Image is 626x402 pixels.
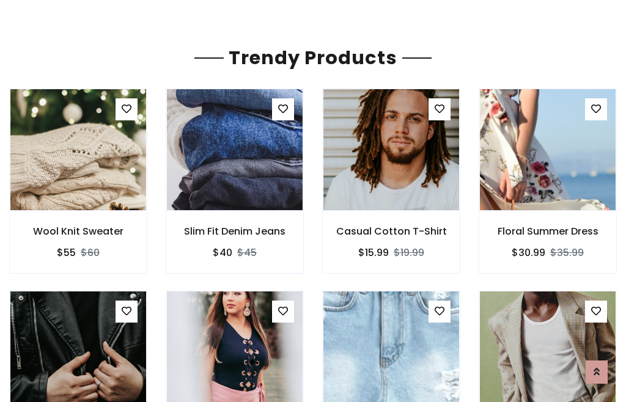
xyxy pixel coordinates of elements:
h6: Casual Cotton T-Shirt [323,225,460,237]
h6: Wool Knit Sweater [10,225,147,237]
h6: Slim Fit Denim Jeans [166,225,303,237]
h6: Floral Summer Dress [479,225,616,237]
h6: $30.99 [512,247,545,258]
del: $19.99 [394,246,424,260]
del: $45 [237,246,257,260]
span: Trendy Products [224,45,402,71]
h6: $40 [213,247,232,258]
del: $60 [81,246,100,260]
h6: $55 [57,247,76,258]
del: $35.99 [550,246,584,260]
h6: $15.99 [358,247,389,258]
